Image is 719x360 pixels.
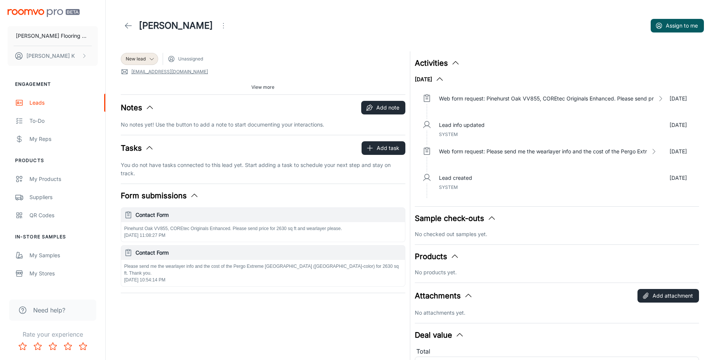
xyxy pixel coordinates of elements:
[121,53,158,65] div: New lead
[6,330,99,339] p: Rate your experience
[670,174,687,182] p: [DATE]
[415,57,460,69] button: Activities
[362,141,405,155] button: Add task
[124,233,165,238] span: [DATE] 11:08:27 PM
[135,211,402,219] h6: Contact Form
[124,277,165,283] span: [DATE] 10:54:14 PM
[29,211,98,219] div: QR Codes
[121,121,405,129] p: No notes yet! Use the button to add a note to start documenting your interactions.
[126,56,146,62] span: New lead
[415,268,699,277] p: No products yet.
[30,339,45,354] button: Rate 2 star
[121,246,405,286] button: Contact FormPlease send me the wearlayer info and the cost of the Pergo Extreme [GEOGRAPHIC_DATA]...
[670,147,687,156] p: [DATE]
[415,213,496,224] button: Sample check-outs
[29,193,98,201] div: Suppliers
[121,161,405,178] p: You do not have tasks connected to this lead yet. Start adding a task to schedule your next step ...
[29,269,98,278] div: My Stores
[651,19,704,32] button: Assign to me
[415,329,464,341] button: Deal value
[139,19,213,32] h1: [PERSON_NAME]
[439,121,485,129] p: Lead info updated
[251,84,274,91] span: View more
[8,9,80,17] img: Roomvo PRO Beta
[29,99,98,107] div: Leads
[439,184,458,190] span: System
[121,208,405,242] button: Contact FormPinehurst Oak VV855, COREtec Originals Enhanced. Please send price for 2630 sq ft and...
[60,339,75,354] button: Rate 4 star
[29,251,98,260] div: My Samples
[121,142,154,154] button: Tasks
[415,347,699,357] div: Total
[415,230,699,238] p: No checked out samples yet.
[670,94,687,103] p: [DATE]
[124,225,402,232] p: Pinehurst Oak VV855, COREtec Originals Enhanced. Please send price for 2630 sq ft and wearlayer p...
[178,56,203,62] span: Unassigned
[15,339,30,354] button: Rate 1 star
[124,263,402,277] p: Please send me the wearlayer info and the cost of the Pergo Extreme [GEOGRAPHIC_DATA] ([GEOGRAPHI...
[75,339,91,354] button: Rate 5 star
[439,94,654,103] p: Web form request: Pinehurst Oak VV855, COREtec Originals Enhanced. Please send pr
[16,32,89,40] p: [PERSON_NAME] Flooring Center Inc
[439,131,458,137] span: System
[45,339,60,354] button: Rate 3 star
[135,249,402,257] h6: Contact Form
[8,46,98,66] button: [PERSON_NAME] K
[670,121,687,129] p: [DATE]
[248,82,277,93] button: View more
[121,190,199,201] button: Form submissions
[33,306,65,315] span: Need help?
[415,251,459,262] button: Products
[361,101,405,114] button: Add note
[26,52,75,60] p: [PERSON_NAME] K
[29,117,98,125] div: To-do
[637,289,699,303] button: Add attachment
[29,175,98,183] div: My Products
[439,174,472,182] p: Lead created
[415,290,473,301] button: Attachments
[121,102,154,113] button: Notes
[415,309,699,317] p: No attachments yet.
[8,26,98,46] button: [PERSON_NAME] Flooring Center Inc
[131,68,208,75] a: [EMAIL_ADDRESS][DOMAIN_NAME]
[439,147,647,156] p: Web form request: Please send me the wearlayer info and the cost of the Pergo Extr
[216,18,231,33] button: Open menu
[415,75,444,84] button: [DATE]
[29,135,98,143] div: My Reps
